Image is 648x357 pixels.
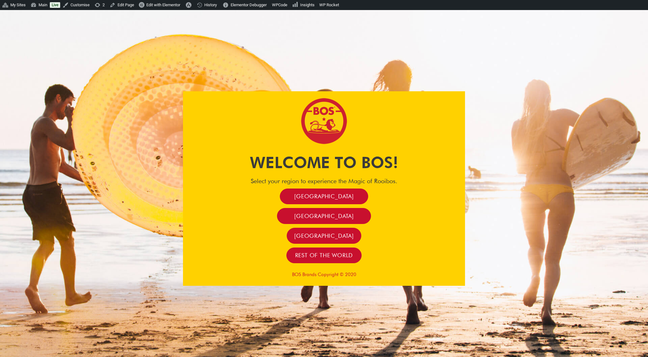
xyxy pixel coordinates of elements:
span: Edit with Elementor [146,3,180,7]
h1: Welcome to BOS! [183,152,465,173]
a: [GEOGRAPHIC_DATA] [280,189,368,205]
a: [GEOGRAPHIC_DATA] [287,228,361,244]
h4: Select your region to experience the Magic of Rooibos. [183,177,465,185]
span: [GEOGRAPHIC_DATA] [294,232,354,239]
span: [GEOGRAPHIC_DATA] [294,212,354,220]
a: Rest of the world [286,248,362,264]
a: [GEOGRAPHIC_DATA] [277,208,371,224]
img: Bos Brands [300,98,348,145]
span: [GEOGRAPHIC_DATA] [294,193,354,200]
p: BOS Brands Copyright © 2020 [183,272,465,277]
span: Rest of the world [295,252,353,259]
a: Live [50,2,60,8]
